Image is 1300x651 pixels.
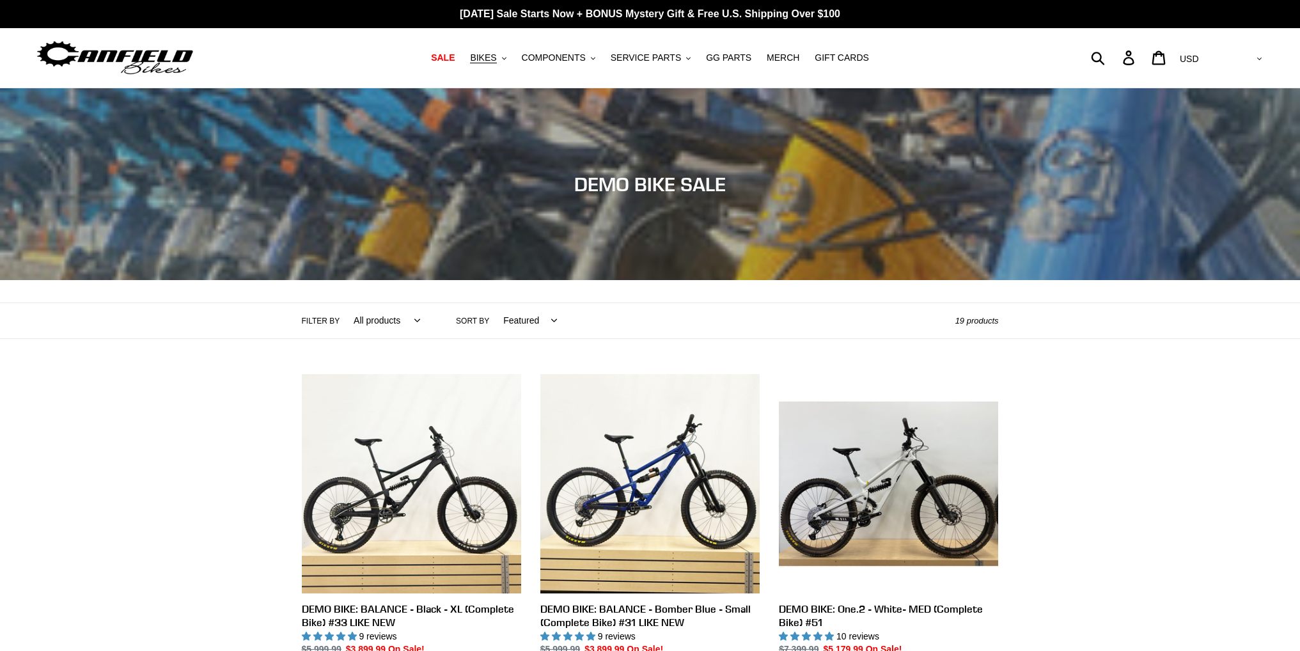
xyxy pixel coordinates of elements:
[955,316,999,325] span: 19 products
[808,49,875,67] a: GIFT CARDS
[767,52,799,63] span: MERCH
[611,52,681,63] span: SERVICE PARTS
[574,173,726,196] span: DEMO BIKE SALE
[1098,43,1131,72] input: Search
[700,49,758,67] a: GG PARTS
[706,52,751,63] span: GG PARTS
[431,52,455,63] span: SALE
[464,49,512,67] button: BIKES
[515,49,602,67] button: COMPONENTS
[604,49,697,67] button: SERVICE PARTS
[470,52,496,63] span: BIKES
[456,315,489,327] label: Sort by
[425,49,461,67] a: SALE
[302,315,340,327] label: Filter by
[35,38,195,78] img: Canfield Bikes
[760,49,806,67] a: MERCH
[815,52,869,63] span: GIFT CARDS
[522,52,586,63] span: COMPONENTS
